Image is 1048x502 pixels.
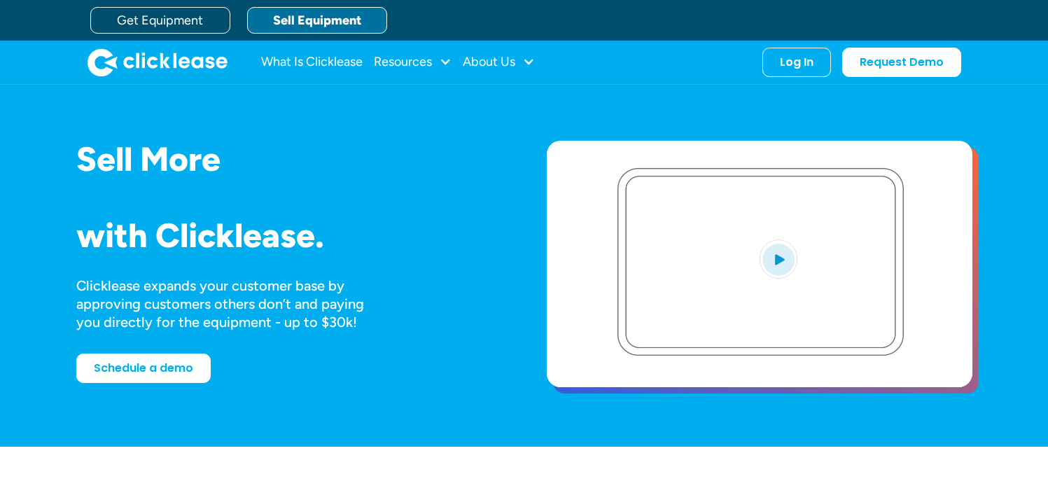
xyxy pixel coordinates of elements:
div: Log In [780,55,813,69]
img: Clicklease logo [88,48,228,76]
a: open lightbox [547,141,972,387]
a: Schedule a demo [76,354,211,383]
div: About Us [463,48,535,76]
img: Blue play button logo on a light blue circular background [760,239,797,279]
h1: with Clicklease. [76,217,502,254]
a: Request Demo [842,48,961,77]
a: What Is Clicklease [261,48,363,76]
a: Get Equipment [90,7,230,34]
a: home [88,48,228,76]
a: Sell Equipment [247,7,387,34]
h1: Sell More [76,141,502,178]
div: Clicklease expands your customer base by approving customers others don’t and paying you directly... [76,277,390,331]
div: Resources [374,48,452,76]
